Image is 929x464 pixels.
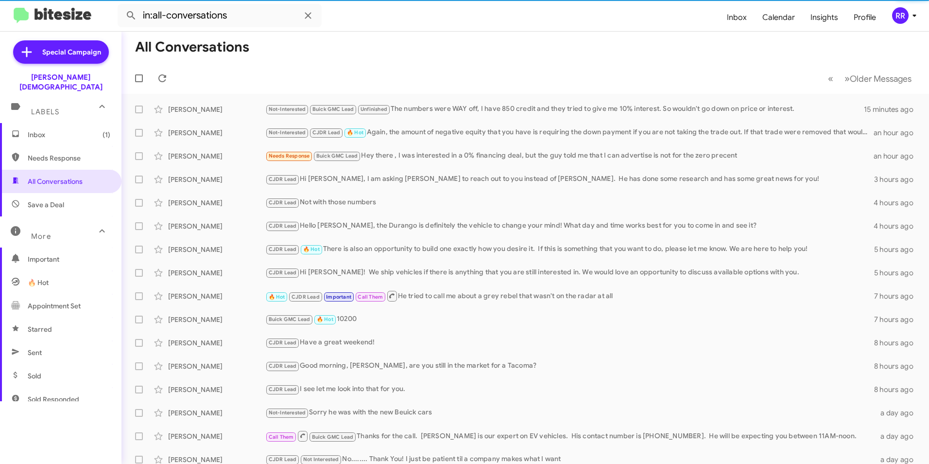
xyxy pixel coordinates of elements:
[875,431,921,441] div: a day ago
[265,407,875,418] div: Sorry he was with the new Beuick cars
[317,316,333,322] span: 🔥 Hot
[316,153,358,159] span: Buick GMC Lead
[312,434,354,440] span: Buick GMC Lead
[269,294,285,300] span: 🔥 Hot
[874,268,921,278] div: 5 hours ago
[803,3,846,32] a: Insights
[892,7,909,24] div: RR
[269,246,297,252] span: CJDR Lead
[823,69,917,89] nav: Page navigation example
[265,127,874,138] div: Again, the amount of negative equity that you have is requiring the down payment if you are not t...
[28,254,110,264] span: Important
[822,69,839,89] button: Previous
[269,176,297,182] span: CJDR Lead
[269,410,306,416] span: Not-Interested
[265,267,874,278] div: Hi [PERSON_NAME]! We ship vehicles if there is anything that you are still interested in. We woul...
[269,223,297,229] span: CJDR Lead
[265,150,874,161] div: Hey there , I was interested in a 0% financing deal, but the guy told me that I can advertise is ...
[265,104,864,115] div: The numbers were WAY off, I have 850 credit and they tried to give me 10% interest. So wouldn't g...
[28,324,52,334] span: Starred
[755,3,803,32] a: Calendar
[168,245,265,254] div: [PERSON_NAME]
[269,386,297,393] span: CJDR Lead
[265,360,874,372] div: Good morning, [PERSON_NAME], are you still in the market for a Tacoma?
[312,106,354,112] span: Buick GMC Lead
[42,47,101,57] span: Special Campaign
[168,128,265,138] div: [PERSON_NAME]
[874,385,921,394] div: 8 hours ago
[168,431,265,441] div: [PERSON_NAME]
[326,294,351,300] span: Important
[874,291,921,301] div: 7 hours ago
[874,315,921,324] div: 7 hours ago
[28,301,81,311] span: Appointment Set
[265,197,874,208] div: Not with those numbers
[874,128,921,138] div: an hour ago
[168,221,265,231] div: [PERSON_NAME]
[269,339,297,346] span: CJDR Lead
[269,456,297,463] span: CJDR Lead
[269,316,310,322] span: Buick GMC Lead
[265,174,874,185] div: Hi [PERSON_NAME], I am asking [PERSON_NAME] to reach out to you instead of [PERSON_NAME]. He has ...
[265,244,874,255] div: There is also an opportunity to build one exactly how you desire it. If this is something that yo...
[31,232,51,241] span: More
[269,363,297,369] span: CJDR Lead
[168,175,265,184] div: [PERSON_NAME]
[168,408,265,418] div: [PERSON_NAME]
[828,72,833,85] span: «
[168,105,265,114] div: [PERSON_NAME]
[168,151,265,161] div: [PERSON_NAME]
[874,198,921,208] div: 4 hours ago
[850,73,912,84] span: Older Messages
[874,221,921,231] div: 4 hours ago
[874,245,921,254] div: 5 hours ago
[874,175,921,184] div: 3 hours ago
[269,269,297,276] span: CJDR Lead
[846,3,884,32] a: Profile
[28,371,41,381] span: Sold
[844,72,850,85] span: »
[168,291,265,301] div: [PERSON_NAME]
[28,348,42,357] span: Sent
[269,434,294,440] span: Call Them
[28,153,110,163] span: Needs Response
[864,105,921,114] div: 15 minutes ago
[13,40,109,64] a: Special Campaign
[28,278,49,287] span: 🔥 Hot
[168,315,265,324] div: [PERSON_NAME]
[839,69,917,89] button: Next
[269,199,297,206] span: CJDR Lead
[874,338,921,348] div: 8 hours ago
[265,384,874,395] div: I see let me look into that for you.
[28,200,64,210] span: Save a Deal
[265,220,874,232] div: Hello [PERSON_NAME], the Durango is definitely the vehicle to change your mind! What day and time...
[269,106,306,112] span: Not-Interested
[303,246,320,252] span: 🔥 Hot
[312,129,341,136] span: CJDR Lead
[28,130,110,140] span: Inbox
[874,361,921,371] div: 8 hours ago
[135,39,249,55] h1: All Conversations
[361,106,387,112] span: Unfinished
[31,107,59,116] span: Labels
[265,337,874,348] div: Have a great weekend!
[168,385,265,394] div: [PERSON_NAME]
[265,290,874,302] div: He tried to call me about a grey rebel that wasn't on the radar at all
[292,294,320,300] span: CJDR Lead
[265,430,875,442] div: Thanks for the call. [PERSON_NAME] is our expert on EV vehicles. His contact number is [PHONE_NUM...
[168,268,265,278] div: [PERSON_NAME]
[118,4,322,27] input: Search
[347,129,363,136] span: 🔥 Hot
[874,151,921,161] div: an hour ago
[28,177,83,186] span: All Conversations
[303,456,339,463] span: Not Interested
[168,338,265,348] div: [PERSON_NAME]
[269,153,310,159] span: Needs Response
[875,408,921,418] div: a day ago
[719,3,755,32] a: Inbox
[28,394,79,404] span: Sold Responded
